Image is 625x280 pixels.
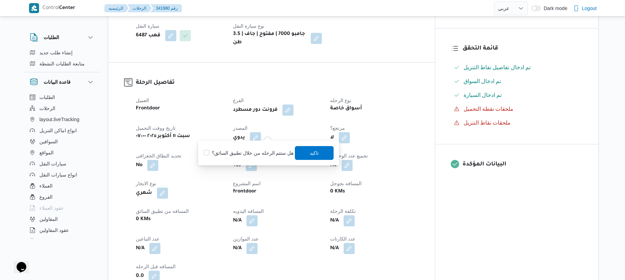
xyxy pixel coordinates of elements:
span: Logout [582,4,597,12]
b: جامبو 7000 | مفتوح | جاف | 3.5 طن [233,30,306,47]
span: الفروع [39,193,53,201]
button: الفروع [27,191,97,202]
div: قاعدة البيانات [24,92,100,242]
button: انواع سيارات النقل [27,169,97,180]
button: المواقع [27,147,97,158]
b: 0 KMs [330,188,345,196]
button: عقود المقاولين [27,225,97,236]
span: تجميع عدد الوحدات [330,153,368,159]
b: frontdoor [233,188,256,196]
button: الطلبات [30,33,95,42]
span: انواع اماكن التنزيل [39,126,77,135]
span: تم ادخال السيارة [464,91,502,99]
button: السواقين [27,136,97,147]
span: الرحلات [39,104,55,112]
span: تاريخ ووقت التحميل [136,125,176,131]
span: تم ادخال تفاصيل نفاط التنزيل [464,63,531,72]
b: No [136,161,142,170]
span: تاكيد [310,149,319,157]
span: ملحقات نقطة التحميل [464,105,514,113]
b: شهري [136,189,152,197]
span: عقود العملاء [39,204,64,212]
button: المقاولين [27,214,97,225]
b: يدوي [233,134,245,142]
b: N/A [330,244,339,253]
button: الرحلات [127,4,152,12]
span: تم ادخال السواق [464,77,501,85]
span: عقود المقاولين [39,226,69,234]
span: ملحقات نقاط التنزيل [464,119,511,127]
span: عدد الموازين [233,236,259,242]
span: عدد التباعين [136,236,159,242]
span: layout.liveTracking [39,115,79,124]
b: Frontdoor [136,105,160,113]
span: ملحقات نقطة التحميل [464,106,514,112]
b: N/A [136,244,144,253]
b: Yes [233,161,241,170]
button: سيارات النقل [27,158,97,169]
span: سيارة النقل [136,23,159,29]
span: المسافه بجوجل [330,181,362,186]
span: نوع الايجار [136,181,156,186]
span: تم ادخال السيارة [464,92,502,98]
button: layout.liveTracking [27,114,97,125]
span: المسافه فبل الرحله [136,264,176,269]
span: المواقع [39,148,54,157]
button: العملاء [27,180,97,191]
b: سبت ١١ أكتوبر ٢٠٢٥ ٠٧:٠٠ [136,132,190,141]
h3: الطلبات [44,33,59,42]
span: ملحقات نقاط التنزيل [464,120,511,126]
b: No [330,161,337,170]
span: تم ادخال السواق [464,78,501,84]
button: Logout [571,1,599,15]
span: العميل [136,98,149,103]
button: قاعدة البيانات [30,78,95,86]
span: نوع سيارة النقل [233,23,264,29]
span: المسافه اليدويه [233,208,264,214]
b: N/A [233,217,242,225]
span: اسم المشروع [233,181,261,186]
span: اجهزة التليفون [39,237,68,245]
span: الطلبات [39,93,55,101]
span: إنشاء طلب جديد [39,48,73,57]
span: متابعة الطلبات النشطة [39,60,85,68]
button: 341980 رقم [150,4,182,12]
h3: البيانات المؤكدة [463,160,582,169]
span: سيارات النقل [39,160,66,168]
b: قهب 6487 [136,31,160,40]
span: Dark mode [541,6,567,11]
b: 0 KMs [136,215,151,224]
b: لا [330,134,334,142]
button: تم ادخال السيارة [451,90,582,101]
b: فرونت دور مسطرد [233,106,278,114]
b: أسواق خاصة [330,105,362,113]
span: عدد الكارتات [330,236,355,242]
div: الطلبات [24,47,100,72]
button: ملحقات نقاط التنزيل [451,117,582,128]
button: الطلبات [27,92,97,103]
span: المصدر [233,125,248,131]
span: تم ادخال تفاصيل نفاط التنزيل [464,64,531,70]
img: X8yXhbKr1z7QwAAAABJRU5ErkJggg== [29,3,39,13]
b: Center [59,6,75,11]
label: هل ستتم الرحله من خلال تطبيق السائق؟ [204,149,293,157]
b: N/A [330,217,339,225]
span: الفرع [233,98,244,103]
span: نوع الرحله [330,98,351,103]
button: تم ادخال السواق [451,76,582,87]
span: السواقين [39,137,58,146]
b: N/A [233,244,242,253]
iframe: chat widget [7,252,29,273]
h3: قائمة التحقق [463,44,582,53]
span: العملاء [39,182,53,190]
button: إنشاء طلب جديد [27,47,97,58]
span: المسافه من تطبيق السائق [136,208,189,214]
h3: تفاصيل الرحلة [136,78,419,88]
button: ملحقات نقطة التحميل [451,103,582,115]
h3: قاعدة البيانات [44,78,71,86]
button: الرئيسيه [104,4,129,12]
button: تم ادخال تفاصيل نفاط التنزيل [451,62,582,73]
button: الرحلات [27,103,97,114]
span: انواع سيارات النقل [39,171,77,179]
